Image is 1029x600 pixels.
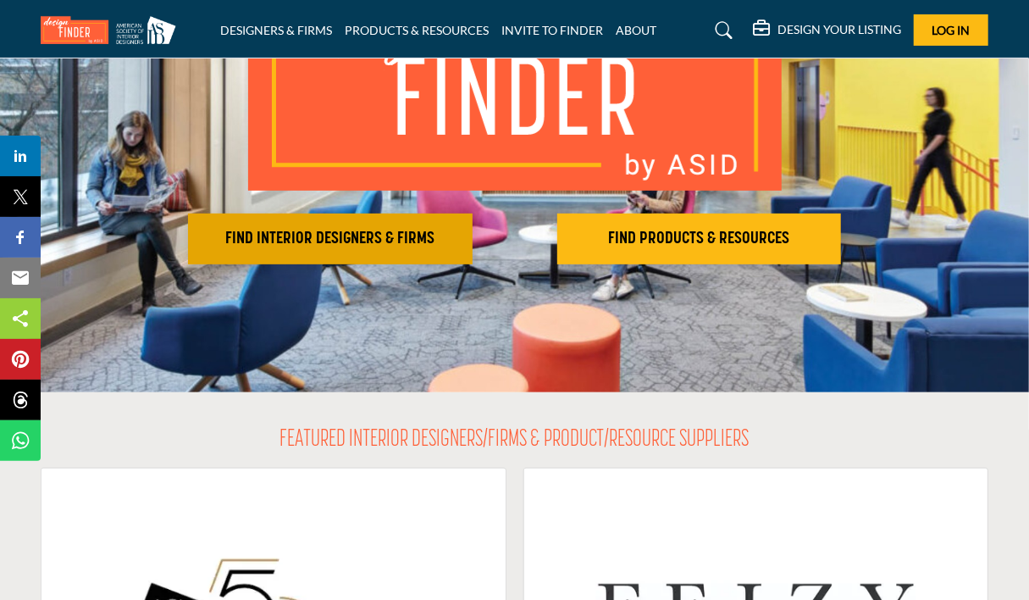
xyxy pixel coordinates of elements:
[616,23,656,37] a: ABOUT
[220,23,332,37] a: DESIGNERS & FIRMS
[753,20,901,41] div: DESIGN YOUR LISTING
[562,229,837,249] h2: FIND PRODUCTS & RESOURCES
[280,426,750,455] h2: FEATURED INTERIOR DESIGNERS/FIRMS & PRODUCT/RESOURCE SUPPLIERS
[41,16,185,44] img: Site Logo
[193,229,467,249] h2: FIND INTERIOR DESIGNERS & FIRMS
[501,23,603,37] a: INVITE TO FINDER
[557,214,842,264] button: FIND PRODUCTS & RESOURCES
[188,214,473,264] button: FIND INTERIOR DESIGNERS & FIRMS
[932,23,971,37] span: Log In
[777,22,901,37] h5: DESIGN YOUR LISTING
[700,17,744,44] a: Search
[914,14,988,46] button: Log In
[345,23,489,37] a: PRODUCTS & RESOURCES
